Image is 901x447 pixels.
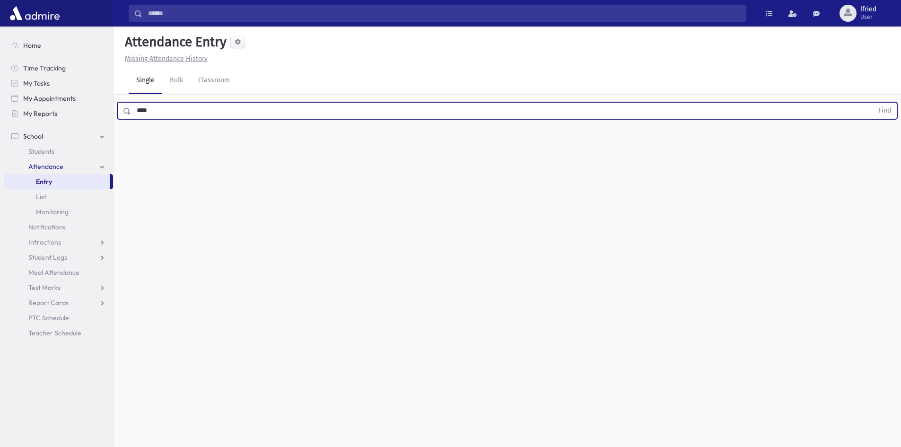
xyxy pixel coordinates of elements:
[8,4,62,23] img: AdmirePro
[23,64,66,72] span: Time Tracking
[4,310,113,325] a: PTC Schedule
[125,55,208,63] u: Missing Attendance History
[36,177,52,186] span: Entry
[129,68,162,94] a: Single
[28,223,66,231] span: Notifications
[28,147,54,156] span: Students
[873,103,897,119] button: Find
[23,109,57,118] span: My Reports
[4,265,113,280] a: Meal Attendance
[4,106,113,121] a: My Reports
[4,189,113,204] a: List
[4,235,113,250] a: Infractions
[4,144,113,159] a: Students
[4,280,113,295] a: Test Marks
[4,250,113,265] a: Student Logs
[28,329,81,337] span: Teacher Schedule
[36,193,46,201] span: List
[4,219,113,235] a: Notifications
[4,129,113,144] a: School
[4,76,113,91] a: My Tasks
[4,38,113,53] a: Home
[4,91,113,106] a: My Appointments
[4,61,113,76] a: Time Tracking
[36,208,69,216] span: Monitoring
[121,34,227,50] h5: Attendance Entry
[23,94,76,103] span: My Appointments
[28,314,69,322] span: PTC Schedule
[121,55,208,63] a: Missing Attendance History
[162,68,191,94] a: Bulk
[28,268,79,277] span: Meal Attendance
[4,204,113,219] a: Monitoring
[23,41,41,50] span: Home
[860,13,876,21] span: User
[28,298,69,307] span: Report Cards
[23,79,50,88] span: My Tasks
[4,325,113,341] a: Teacher Schedule
[4,174,110,189] a: Entry
[23,132,43,140] span: School
[4,159,113,174] a: Attendance
[28,162,63,171] span: Attendance
[28,283,61,292] span: Test Marks
[28,253,67,262] span: Student Logs
[4,295,113,310] a: Report Cards
[191,68,237,94] a: Classroom
[142,5,746,22] input: Search
[28,238,61,246] span: Infractions
[860,6,876,13] span: lfried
